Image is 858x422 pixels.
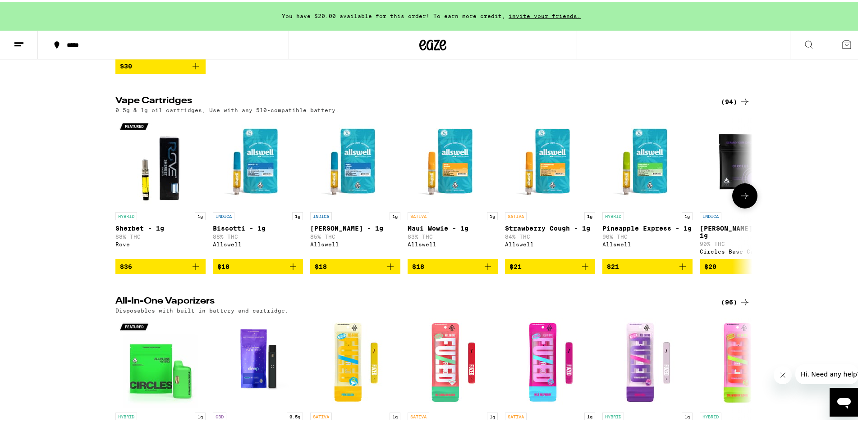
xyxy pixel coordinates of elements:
span: invite your friends. [505,11,584,17]
div: Allswell [310,240,400,245]
button: Add to bag [310,257,400,272]
h2: All-In-One Vaporizers [115,295,706,306]
div: Circles Base Camp [700,247,790,253]
span: $18 [217,261,229,268]
p: 1g [195,210,206,218]
img: Allswell - King Louis XIII - 1g [310,116,400,206]
p: SATIVA [505,210,527,218]
div: Allswell [505,240,595,245]
p: 1g [487,210,498,218]
p: 1g [195,411,206,419]
span: $30 [120,61,132,68]
p: 1g [682,210,693,218]
a: (96) [721,295,750,306]
p: 1g [584,210,595,218]
a: Open page for Biscotti - 1g from Allswell [213,116,303,257]
span: $20 [704,261,716,268]
img: Rove - Sherbet - 1g [115,116,206,206]
p: 1g [292,210,303,218]
div: Rove [115,240,206,245]
a: Open page for Sherbet - 1g from Rove [115,116,206,257]
p: 0.5g [287,411,303,419]
p: 1g [390,411,400,419]
p: SATIVA [310,411,332,419]
p: 83% THC [408,232,498,238]
button: Add to bag [213,257,303,272]
button: Add to bag [408,257,498,272]
span: You have $20.00 available for this order! To earn more credit, [282,11,505,17]
span: $21 [509,261,522,268]
div: Allswell [213,240,303,245]
img: Fuzed - Wild Raspberry AIO - 1g [505,316,595,406]
p: HYBRID [602,210,624,218]
div: Allswell [408,240,498,245]
span: $36 [120,261,132,268]
p: Strawberry Cough - 1g [505,223,595,230]
p: 90% THC [700,239,790,245]
p: HYBRID [700,411,721,419]
p: 88% THC [213,232,303,238]
p: 88% THC [115,232,206,238]
img: Fuzed - Strawberry Blonde AIO - 1g [700,316,790,406]
div: Allswell [602,240,693,245]
a: Open page for Pineapple Express - 1g from Allswell [602,116,693,257]
a: Open page for Maui Wowie - 1g from Allswell [408,116,498,257]
img: Allswell - Maui Wowie - 1g [408,116,498,206]
iframe: Close message [774,364,792,382]
p: Biscotti - 1g [213,223,303,230]
button: Add to bag [115,257,206,272]
p: Disposables with built-in battery and cartridge. [115,306,289,312]
img: PAX - Pax Effects: Sleep 1:1 AIO - 0.5g [213,316,303,406]
p: 1g [584,411,595,419]
span: $18 [315,261,327,268]
p: 85% THC [310,232,400,238]
p: SATIVA [408,411,429,419]
img: Allswell - Pineapple Express - 1g [602,116,693,206]
button: Add to bag [700,257,790,272]
span: $21 [607,261,619,268]
p: [PERSON_NAME] Beast - 1g [700,223,790,237]
p: HYBRID [115,411,137,419]
a: Open page for Strawberry Cough - 1g from Allswell [505,116,595,257]
p: Pineapple Express - 1g [602,223,693,230]
img: Allswell - Strawberry Cough - 1g [505,116,595,206]
p: 1g [390,210,400,218]
p: CBD [213,411,226,419]
h2: Vape Cartridges [115,95,706,105]
p: HYBRID [602,411,624,419]
a: Open page for Berry Beast - 1g from Circles Base Camp [700,116,790,257]
p: INDICA [310,210,332,218]
img: Fuzed - Pina Colada AIO - 1g [310,316,400,406]
img: Circles Base Camp - Grapefruit Glow Up AIO - 1g [115,316,206,406]
img: Fuzed - Watermelon Mania AIO - 1g [408,316,498,406]
p: Maui Wowie - 1g [408,223,498,230]
span: $18 [412,261,424,268]
p: 0.5g & 1g oil cartridges, Use with any 510-compatible battery. [115,105,339,111]
p: SATIVA [505,411,527,419]
p: SATIVA [408,210,429,218]
p: 90% THC [602,232,693,238]
button: Add to bag [505,257,595,272]
p: 84% THC [505,232,595,238]
img: Fuzed - Grape Hill AIO - 1g [602,316,693,406]
a: Open page for King Louis XIII - 1g from Allswell [310,116,400,257]
p: 1g [487,411,498,419]
p: [PERSON_NAME] - 1g [310,223,400,230]
a: (94) [721,95,750,105]
p: INDICA [700,210,721,218]
img: Circles Base Camp - Berry Beast - 1g [700,116,790,206]
p: Sherbet - 1g [115,223,206,230]
button: Add to bag [115,57,206,72]
p: INDICA [213,210,234,218]
span: Hi. Need any help? [5,6,65,14]
img: Allswell - Biscotti - 1g [213,116,303,206]
p: 1g [682,411,693,419]
button: Add to bag [602,257,693,272]
p: HYBRID [115,210,137,218]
